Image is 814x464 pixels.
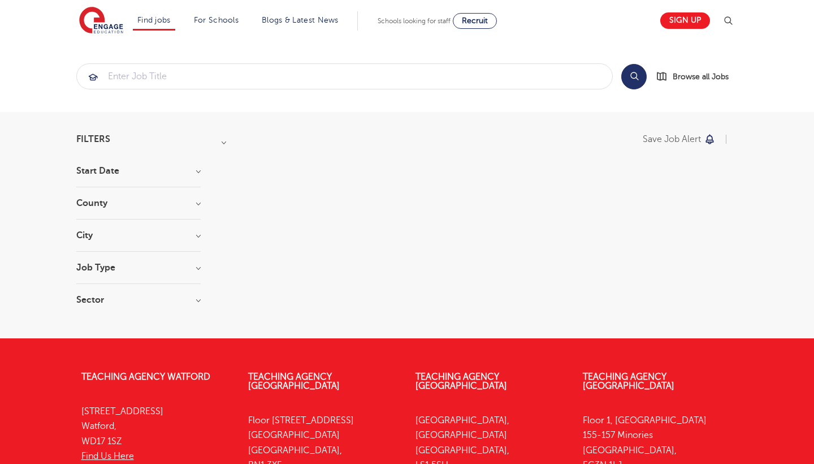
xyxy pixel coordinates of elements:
a: Teaching Agency [GEOGRAPHIC_DATA] [583,372,674,391]
a: Browse all Jobs [656,70,738,83]
h3: Sector [76,295,201,304]
button: Save job alert [643,135,716,144]
img: Engage Education [79,7,123,35]
a: For Schools [194,16,239,24]
span: Browse all Jobs [673,70,729,83]
a: Teaching Agency [GEOGRAPHIC_DATA] [248,372,340,391]
a: Recruit [453,13,497,29]
button: Search [621,64,647,89]
a: Teaching Agency Watford [81,372,210,382]
div: Submit [76,63,613,89]
span: Recruit [462,16,488,25]
h3: City [76,231,201,240]
span: Filters [76,135,110,144]
a: Find jobs [137,16,171,24]
a: Sign up [660,12,710,29]
a: Teaching Agency [GEOGRAPHIC_DATA] [415,372,507,391]
a: Find Us Here [81,451,134,461]
span: Schools looking for staff [378,17,451,25]
p: Save job alert [643,135,701,144]
h3: County [76,199,201,208]
a: Blogs & Latest News [262,16,339,24]
h3: Job Type [76,263,201,272]
h3: Start Date [76,166,201,175]
input: Submit [77,64,612,89]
